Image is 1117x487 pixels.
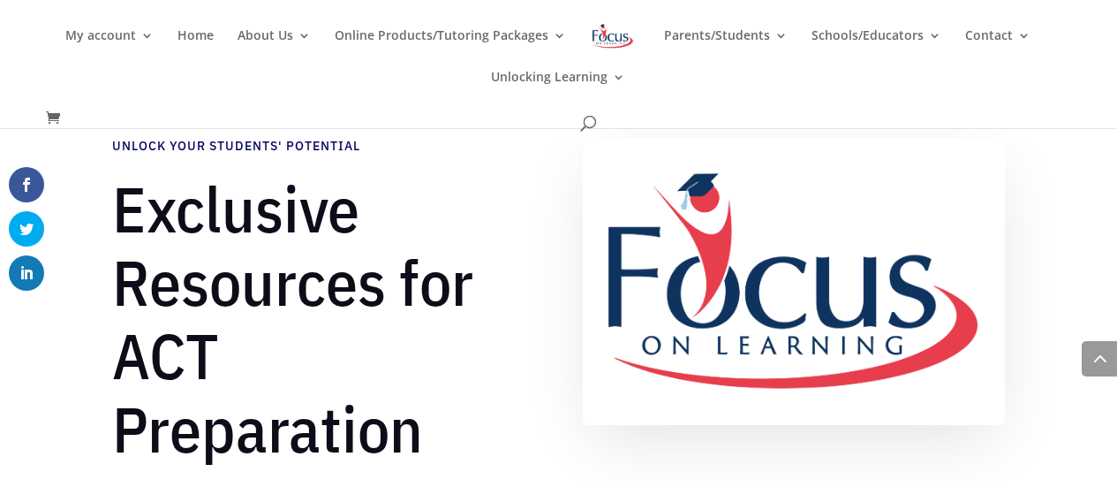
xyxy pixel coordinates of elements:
a: Unlocking Learning [491,71,625,112]
img: Focus on Learning [590,20,636,52]
h1: Exclusive Resources for ACT Preparation [112,172,534,474]
a: Online Products/Tutoring Packages [335,29,566,71]
a: Home [177,29,214,71]
a: Schools/Educators [811,29,941,71]
img: FullColor_FullLogo_Medium_TBG [583,138,1005,425]
a: Parents/Students [664,29,788,71]
a: About Us [238,29,311,71]
h4: Unlock Your Students' Potential [112,138,534,164]
a: Contact [965,29,1030,71]
a: My account [65,29,154,71]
